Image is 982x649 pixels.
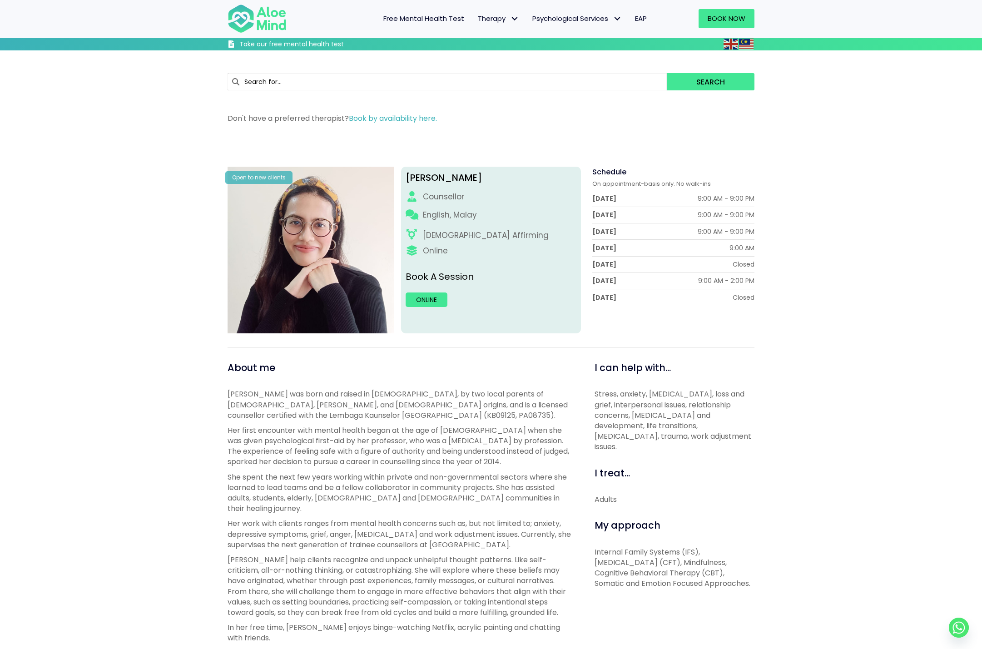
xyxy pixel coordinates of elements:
span: Book Now [708,14,745,23]
div: [DATE] [592,194,616,203]
h3: Take our free mental health test [239,40,392,49]
input: Search for... [228,73,667,90]
p: Her first encounter with mental health began at the age of [DEMOGRAPHIC_DATA] when she was given ... [228,425,574,467]
div: 9:00 AM - 2:00 PM [698,276,754,285]
a: Book by availability here. [349,113,437,124]
span: About me [228,361,275,374]
a: Book Now [699,9,754,28]
div: Closed [733,293,754,302]
div: 9:00 AM - 9:00 PM [698,194,754,203]
p: Internal Family Systems (IFS), [MEDICAL_DATA] (CFT), Mindfulness, Cognitive Behavioral Therapy (C... [595,547,754,589]
p: Her work with clients ranges from mental health concerns such as, but not limited to; anxiety, de... [228,518,574,550]
img: en [724,39,738,50]
p: Book A Session [406,270,577,283]
p: In her free time, [PERSON_NAME] enjoys binge-watching Netflix, acrylic painting and chatting with... [228,622,574,643]
a: EAP [628,9,654,28]
div: [DEMOGRAPHIC_DATA] Affirming [423,230,549,241]
div: 9:00 AM - 9:00 PM [698,210,754,219]
span: EAP [635,14,647,23]
div: [DATE] [592,210,616,219]
div: Counsellor [423,191,464,203]
img: Therapist Photo Update [228,167,394,333]
div: [DATE] [592,243,616,253]
p: She spent the next few years working within private and non-governmental sectors where she learne... [228,472,574,514]
span: Psychological Services [532,14,621,23]
button: Search [667,73,754,90]
span: Therapy: submenu [508,12,521,25]
span: Psychological Services: submenu [610,12,624,25]
div: Online [423,245,448,257]
a: Malay [739,39,754,49]
a: Take our free mental health test [228,40,392,50]
a: Psychological ServicesPsychological Services: submenu [526,9,628,28]
div: [DATE] [592,293,616,302]
span: On appointment-basis only. No walk-ins [592,179,711,188]
span: My approach [595,519,660,532]
a: TherapyTherapy: submenu [471,9,526,28]
span: Free Mental Health Test [383,14,464,23]
span: I treat... [595,466,630,480]
a: Online [406,292,447,307]
div: Closed [733,260,754,269]
p: [PERSON_NAME] help clients recognize and unpack unhelpful thought patterns. Like self-criticism, ... [228,555,574,618]
p: Stress, anxiety, [MEDICAL_DATA], loss and grief, interpersonal issues, relationship concerns, [ME... [595,389,754,452]
div: [DATE] [592,260,616,269]
div: [PERSON_NAME] [406,171,577,184]
span: Therapy [478,14,519,23]
div: Adults [595,494,754,505]
img: Aloe mind Logo [228,4,287,34]
div: [DATE] [592,276,616,285]
div: 9:00 AM - 9:00 PM [698,227,754,236]
p: English, Malay [423,209,477,221]
p: Don't have a preferred therapist? [228,113,754,124]
div: 9:00 AM [729,243,754,253]
div: [DATE] [592,227,616,236]
img: ms [739,39,754,50]
div: Open to new clients [225,171,293,183]
nav: Menu [298,9,654,28]
span: I can help with... [595,361,671,374]
a: English [724,39,739,49]
a: Whatsapp [949,618,969,638]
span: Schedule [592,167,626,177]
p: [PERSON_NAME] was born and raised in [DEMOGRAPHIC_DATA], by two local parents of [DEMOGRAPHIC_DAT... [228,389,574,421]
a: Free Mental Health Test [377,9,471,28]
